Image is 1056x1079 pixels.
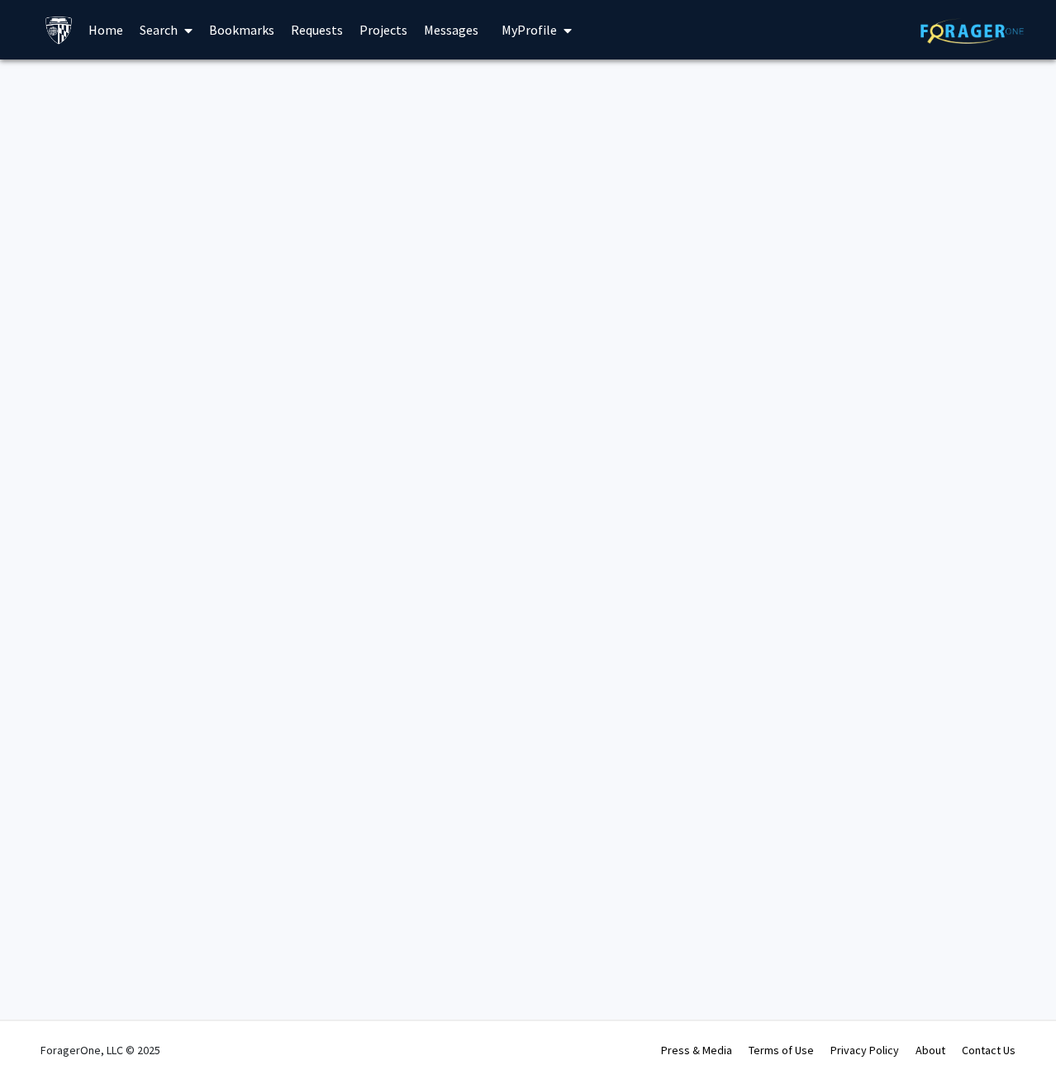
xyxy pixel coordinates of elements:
a: Contact Us [962,1043,1016,1058]
a: Privacy Policy [830,1043,899,1058]
a: Projects [351,1,416,59]
a: Terms of Use [749,1043,814,1058]
img: ForagerOne Logo [920,18,1024,44]
a: Press & Media [661,1043,732,1058]
img: Johns Hopkins University Logo [45,16,74,45]
a: Home [80,1,131,59]
a: Bookmarks [201,1,283,59]
a: About [916,1043,945,1058]
a: Search [131,1,201,59]
a: Messages [416,1,487,59]
a: Requests [283,1,351,59]
span: My Profile [502,21,557,38]
div: ForagerOne, LLC © 2025 [40,1021,160,1079]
